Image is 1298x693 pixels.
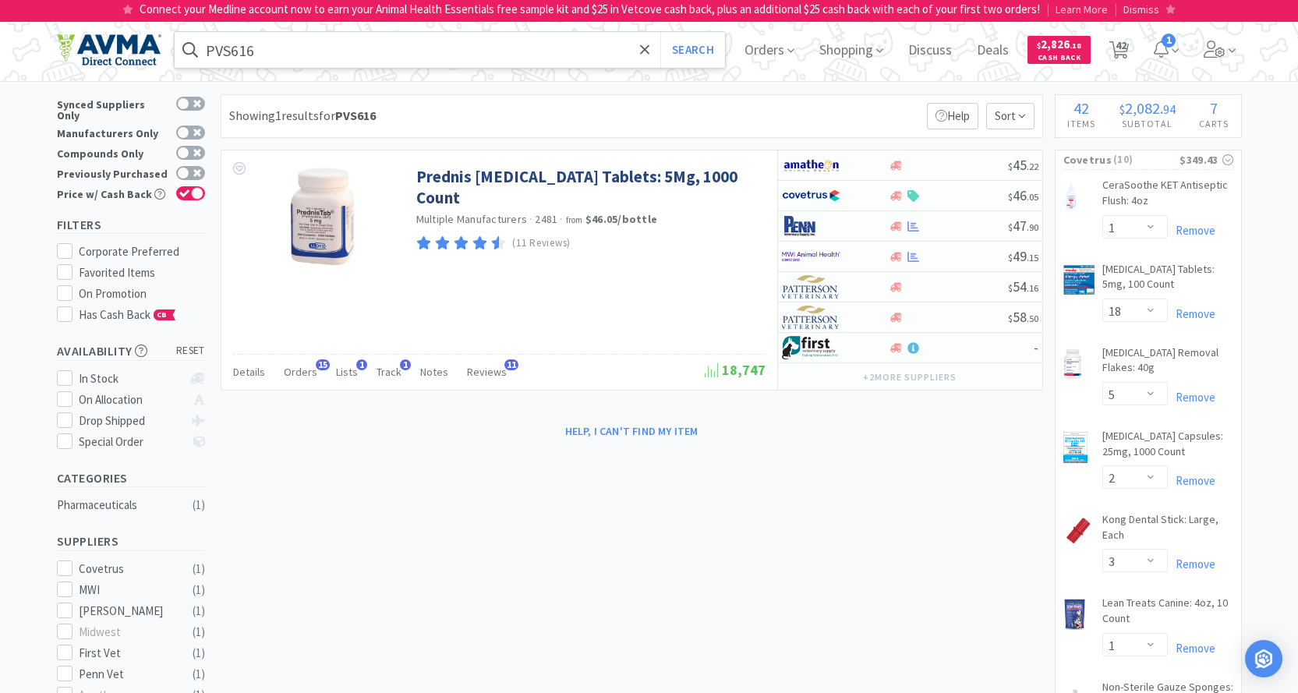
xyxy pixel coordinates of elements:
span: 2481 [535,212,557,226]
div: ( 1 ) [193,644,205,663]
img: 67d67680309e4a0bb49a5ff0391dcc42_6.png [782,336,840,359]
img: f5e969b455434c6296c6d81ef179fa71_3.png [782,306,840,329]
a: 42 [1103,45,1135,59]
div: ( 1 ) [193,665,205,684]
strong: $46.05 / bottle [585,212,657,226]
div: ( 1 ) [193,623,205,642]
img: f3b07d41259240ef88871485d4bd480a_511452.png [1063,265,1095,295]
span: . 16 [1027,282,1038,294]
a: Lean Treats Canine: 4oz, 10 Count [1102,596,1233,632]
span: 47 [1008,217,1038,235]
div: Covetrus [79,560,175,578]
img: 0f8188e023aa4774a1ab8607dbba0f7e_473143.png [1063,515,1095,546]
div: Open Intercom Messenger [1245,640,1282,677]
div: On Promotion [79,285,205,303]
span: Shopping [813,19,890,81]
span: Track [377,365,401,379]
div: $349.43 [1180,151,1233,168]
div: Special Order [79,433,182,451]
span: $ [1008,252,1013,263]
div: ( 1 ) [193,560,205,578]
span: 1 [1162,34,1176,48]
div: In Stock [79,369,182,388]
span: $ [1119,101,1125,117]
h5: Availability [57,342,205,360]
span: $ [1008,221,1013,233]
a: CeraSoothe KET Antiseptic Flush: 4oz [1102,178,1233,214]
div: Pharmaceuticals [57,496,183,514]
span: 2,082 [1125,98,1160,118]
span: for [319,108,376,123]
span: 42 [1116,14,1126,76]
img: f6b2451649754179b5b4e0c70c3f7cb0_2.png [782,245,840,268]
a: Discuss [902,44,958,58]
span: · [560,212,563,226]
h5: Filters [57,216,205,234]
a: Remove [1168,557,1215,571]
img: e4e33dab9f054f5782a47901c742baa9_102.png [57,34,161,66]
div: ( 1 ) [193,581,205,599]
span: Sort [986,103,1035,129]
span: Dismiss [1123,2,1159,16]
div: Manufacturers Only [57,126,168,139]
span: - [1034,338,1038,356]
span: Discuss [902,19,958,81]
span: Has Cash Back [79,307,176,322]
a: Prednis [MEDICAL_DATA] Tablets: 5Mg, 1000 Count [416,166,762,209]
span: 2,826 [1037,37,1081,51]
span: reset [176,343,205,359]
span: 46 [1008,186,1038,204]
span: Deals [971,19,1015,81]
img: 3331a67d23dc422aa21b1ec98afbf632_11.png [782,154,840,177]
span: 11 [504,359,518,370]
span: Cash Back [1037,54,1081,64]
div: ( 1 ) [193,496,205,514]
span: 1 [400,359,411,370]
h5: Categories [57,469,205,487]
span: Learn More [1056,2,1108,16]
div: Penn Vet [79,665,175,684]
span: $ [1008,191,1013,203]
span: 42 [1073,98,1089,118]
span: . 05 [1027,191,1038,203]
h4: Carts [1187,116,1241,131]
span: Lists [336,365,358,379]
a: Deals [971,44,1015,58]
p: (11 Reviews) [512,235,571,252]
a: Remove [1168,223,1215,238]
span: 18,747 [705,361,766,379]
span: Orders [738,19,801,81]
a: Kong Dental Stick: Large, Each [1102,512,1233,549]
span: 54 [1008,278,1038,295]
span: Covetrus [1063,151,1112,168]
span: $ [1008,313,1013,324]
a: $2,826.18Cash Back [1027,29,1091,71]
button: Search [660,32,725,68]
div: ( 1 ) [193,602,205,621]
span: . 22 [1027,161,1038,172]
span: 45 [1008,156,1038,174]
button: Help, I can't find my item [556,418,708,444]
a: Remove [1168,473,1215,488]
span: Notes [420,365,448,379]
div: [PERSON_NAME] [79,602,175,621]
img: f8a7bc11a6754c609354762cbff259d6_161955.png [272,166,373,267]
span: ( 10 ) [1112,152,1180,168]
div: Compounds Only [57,146,168,159]
h4: Items [1056,116,1108,131]
span: $ [1037,41,1041,51]
span: · [529,212,532,226]
img: f5e969b455434c6296c6d81ef179fa71_3.png [782,275,840,299]
span: . 50 [1027,313,1038,324]
span: 1 [356,359,367,370]
img: ed537a1d4e5e49509db04026153d78b2_29663.png [1063,599,1086,630]
span: 94 [1163,101,1176,117]
a: Multiple Manufacturers [416,212,528,226]
div: Previously Purchased [57,166,168,179]
div: Showing 1 results [229,106,376,126]
span: . 15 [1027,252,1038,263]
a: Remove [1168,390,1215,405]
a: Remove [1168,641,1215,656]
input: Search by item, sku, manufacturer, ingredient, size... [175,32,726,68]
div: MWI [79,581,175,599]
